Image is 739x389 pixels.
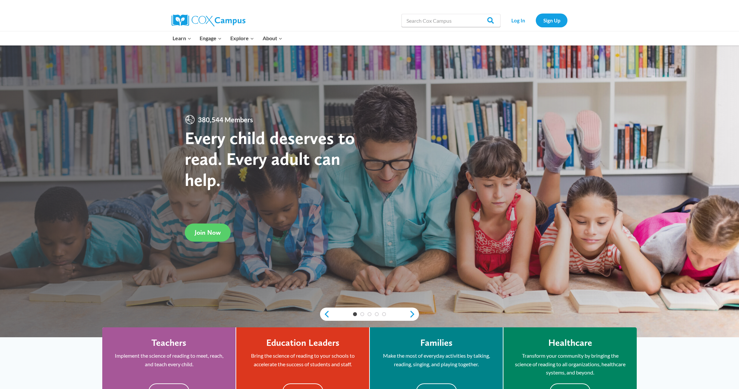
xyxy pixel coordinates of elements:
a: 4 [375,312,379,316]
h4: Families [420,337,453,348]
strong: Every child deserves to read. Every adult can help. [185,127,355,190]
span: About [263,34,282,43]
a: previous [320,310,330,318]
img: Cox Campus [172,15,245,26]
a: Log In [504,14,532,27]
h4: Healthcare [548,337,592,348]
a: 2 [360,312,364,316]
a: next [409,310,419,318]
h4: Education Leaders [266,337,339,348]
nav: Primary Navigation [168,31,286,45]
span: 380,544 Members [195,114,256,125]
nav: Secondary Navigation [504,14,567,27]
a: 3 [368,312,371,316]
span: Engage [200,34,222,43]
p: Implement the science of reading to meet, reach, and teach every child. [112,351,226,368]
p: Bring the science of reading to your schools to accelerate the success of students and staff. [246,351,359,368]
input: Search Cox Campus [402,14,500,27]
h4: Teachers [151,337,186,348]
p: Make the most of everyday activities by talking, reading, singing, and playing together. [380,351,493,368]
span: Learn [173,34,191,43]
span: Explore [230,34,254,43]
a: Join Now [185,224,231,242]
p: Transform your community by bringing the science of reading to all organizations, healthcare syst... [513,351,627,377]
a: 5 [382,312,386,316]
span: Join Now [195,228,221,236]
a: 1 [353,312,357,316]
div: content slider buttons [320,308,419,321]
a: Sign Up [536,14,567,27]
